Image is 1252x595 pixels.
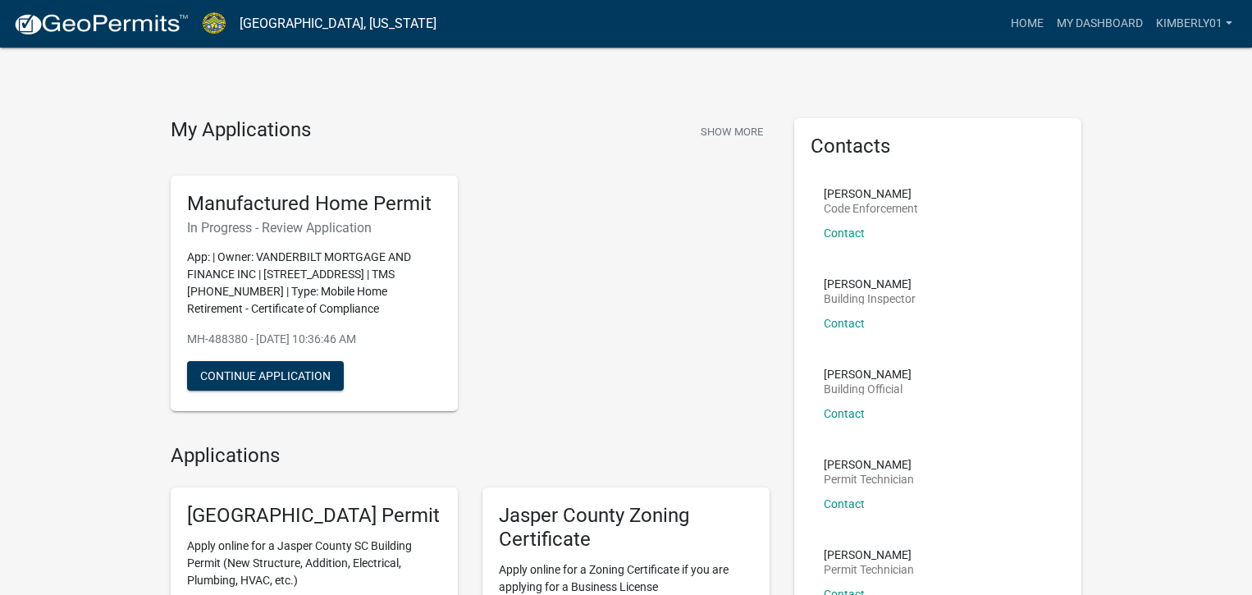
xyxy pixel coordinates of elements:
[1050,8,1149,39] a: My Dashboard
[824,564,914,575] p: Permit Technician
[187,331,441,348] p: MH-488380 - [DATE] 10:36:46 AM
[187,361,344,391] button: Continue Application
[824,459,914,470] p: [PERSON_NAME]
[1004,8,1050,39] a: Home
[824,203,918,214] p: Code Enforcement
[824,368,912,380] p: [PERSON_NAME]
[499,504,753,552] h5: Jasper County Zoning Certificate
[824,188,918,199] p: [PERSON_NAME]
[824,293,916,304] p: Building Inspector
[187,192,441,216] h5: Manufactured Home Permit
[694,118,770,145] button: Show More
[824,383,912,395] p: Building Official
[187,220,441,236] h6: In Progress - Review Application
[171,118,311,143] h4: My Applications
[824,549,914,561] p: [PERSON_NAME]
[824,278,916,290] p: [PERSON_NAME]
[187,249,441,318] p: App: | Owner: VANDERBILT MORTGAGE AND FINANCE INC | [STREET_ADDRESS] | TMS [PHONE_NUMBER] | Type:...
[1149,8,1239,39] a: kimberly01
[187,538,441,589] p: Apply online for a Jasper County SC Building Permit (New Structure, Addition, Electrical, Plumbin...
[171,444,770,468] h4: Applications
[811,135,1065,158] h5: Contacts
[240,10,436,38] a: [GEOGRAPHIC_DATA], [US_STATE]
[824,407,865,420] a: Contact
[824,227,865,240] a: Contact
[202,12,226,34] img: Jasper County, South Carolina
[824,317,865,330] a: Contact
[187,504,441,528] h5: [GEOGRAPHIC_DATA] Permit
[824,474,914,485] p: Permit Technician
[824,497,865,510] a: Contact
